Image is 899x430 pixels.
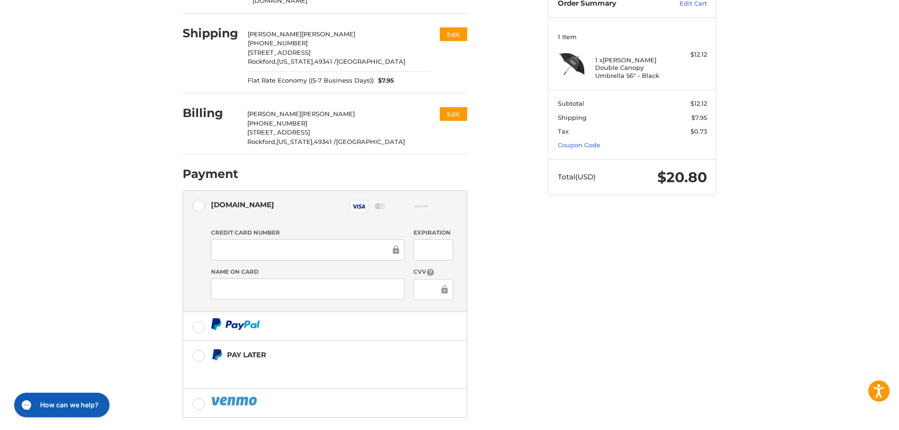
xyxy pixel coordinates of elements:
[183,26,238,41] h2: Shipping
[9,389,112,421] iframe: Gorgias live chat messenger
[336,138,405,145] span: [GEOGRAPHIC_DATA]
[248,76,374,85] span: Flat Rate Economy ((5-7 Business Days))
[247,138,277,145] span: Rockford,
[247,128,310,136] span: [STREET_ADDRESS]
[336,58,405,65] span: [GEOGRAPHIC_DATA]
[247,119,307,127] span: [PHONE_NUMBER]
[183,167,238,181] h2: Payment
[595,56,667,79] h4: 1 x [PERSON_NAME] Double Canopy Umbrella 56" - Black
[558,172,596,181] span: Total (USD)
[211,197,274,212] div: [DOMAIN_NAME]
[558,100,584,107] span: Subtotal
[440,107,467,121] button: Edit
[248,58,277,65] span: Rockford,
[247,110,301,118] span: [PERSON_NAME]
[657,169,707,186] span: $20.80
[211,318,260,330] img: PayPal icon
[691,114,707,121] span: $7.95
[314,138,336,145] span: 49341 /
[440,27,467,41] button: Edit
[183,106,238,120] h2: Billing
[248,30,302,38] span: [PERSON_NAME]
[211,395,259,407] img: PayPal icon
[227,347,408,363] div: Pay Later
[670,50,707,59] div: $12.12
[374,76,395,85] span: $7.95
[558,114,587,121] span: Shipping
[211,349,223,361] img: Pay Later icon
[314,58,336,65] span: 49341 /
[558,141,600,149] a: Coupon Code
[302,30,355,38] span: [PERSON_NAME]
[211,228,404,237] label: Credit Card Number
[211,268,404,276] label: Name on Card
[558,33,707,41] h3: 1 Item
[277,138,314,145] span: [US_STATE],
[248,39,308,47] span: [PHONE_NUMBER]
[211,363,408,377] iframe: PayPal Message 1
[690,100,707,107] span: $12.12
[413,228,453,237] label: Expiration
[277,58,314,65] span: [US_STATE],
[558,127,569,135] span: Tax
[690,127,707,135] span: $0.73
[301,110,355,118] span: [PERSON_NAME]
[248,49,311,56] span: [STREET_ADDRESS]
[413,268,453,277] label: CVV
